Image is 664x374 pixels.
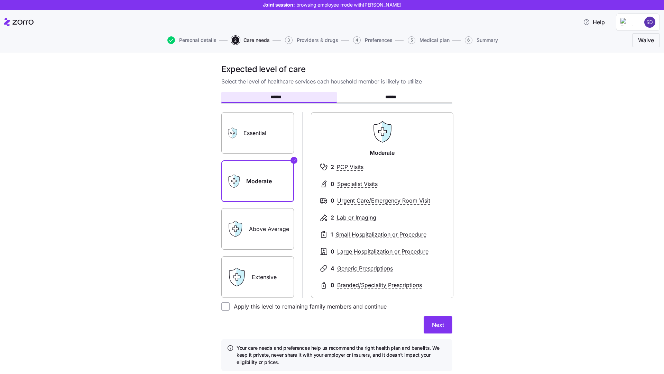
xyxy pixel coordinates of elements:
span: Generic Prescriptions [337,264,393,273]
span: Joint session: [263,1,402,8]
label: Apply this level to remaining family members and continue [230,302,387,311]
button: Waive [632,33,660,47]
button: 6Summary [465,36,498,44]
span: 0 [331,196,334,205]
h4: Your care needs and preferences help us recommend the right health plan and benefits. We keep it ... [237,345,447,366]
span: Moderate [370,149,394,157]
label: Moderate [221,160,294,202]
span: Lab or Imaging [337,213,376,222]
span: 6 [465,36,472,44]
span: Next [432,321,444,329]
span: Help [583,18,605,26]
span: 0 [331,180,334,188]
span: 1 [331,230,333,239]
span: 3 [285,36,293,44]
span: Medical plan [419,38,450,43]
span: Preferences [365,38,393,43]
label: Essential [221,112,294,154]
button: Help [578,15,610,29]
button: Next [424,316,452,333]
span: Select the level of healthcare services each household member is likely to utilize [221,77,452,86]
span: 0 [331,247,334,256]
a: Personal details [166,36,216,44]
span: Waive [638,36,654,44]
span: Branded/Speciality Prescriptions [337,281,422,290]
span: browsing employee mode with [PERSON_NAME] [296,1,402,8]
span: 2 [331,213,334,222]
span: PCP Visits [337,163,363,171]
button: 5Medical plan [408,36,450,44]
img: Employer logo [620,18,634,26]
svg: Checkmark [292,156,296,164]
span: Providers & drugs [297,38,338,43]
h1: Expected level of care [221,64,452,74]
button: 3Providers & drugs [285,36,338,44]
span: 5 [408,36,415,44]
img: 297bccb944049a049afeaf12b70407e1 [644,17,655,28]
span: Summary [477,38,498,43]
button: 4Preferences [353,36,393,44]
span: 0 [331,281,334,290]
span: 4 [353,36,361,44]
button: Personal details [167,36,216,44]
a: 2Care needs [230,36,270,44]
span: Personal details [179,38,216,43]
span: 4 [331,264,334,273]
span: Care needs [243,38,270,43]
span: 2 [232,36,239,44]
label: Above Average [221,208,294,250]
span: Specialist Visits [337,180,378,188]
button: 2Care needs [232,36,270,44]
span: Large Hospitalization or Procedure [337,247,428,256]
span: Small Hospitalization or Procedure [336,230,426,239]
span: Urgent Care/Emergency Room Visit [337,196,430,205]
span: 2 [331,163,334,171]
label: Extensive [221,256,294,298]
